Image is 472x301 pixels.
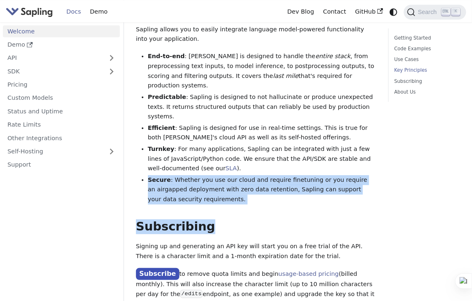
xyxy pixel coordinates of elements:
a: Self-Hosting [3,146,120,158]
p: Signing up and generating an API key will start you on a free trial of the API. There is a charac... [136,242,376,261]
li: : Sapling is designed to not hallucinate or produce unexpected texts. It returns structured outpu... [148,92,376,122]
a: Subscribe [136,268,179,280]
a: About Us [394,88,457,96]
button: Expand sidebar category 'API' [103,52,120,64]
a: Key Principles [394,66,457,74]
span: Search [415,9,442,15]
a: Demo [86,5,112,18]
a: SLA [226,165,237,172]
strong: Secure [148,176,171,183]
a: Welcome [3,25,120,37]
li: : Sapling is designed for use in real-time settings. This is true for both [PERSON_NAME]'s cloud ... [148,123,376,143]
strong: Predictable [148,94,186,100]
a: Docs [62,5,86,18]
kbd: K [452,8,460,15]
strong: End-to-end [148,53,185,59]
a: Subscribing [394,78,457,85]
li: : Whether you use our cloud and require finetuning or you require an airgapped deployment with ze... [148,175,376,205]
a: SDK [3,65,103,77]
em: entire stack [315,53,350,59]
button: Switch between dark and light mode (currently system mode) [388,6,400,18]
h2: Subscribing [136,219,376,234]
a: usage-based pricing [279,270,339,277]
a: Support [3,159,120,171]
strong: Turnkey [148,146,174,152]
strong: Efficient [148,125,175,131]
a: GitHub [350,5,387,18]
a: Status and Uptime [3,105,120,117]
button: Expand sidebar category 'SDK' [103,65,120,77]
a: Rate Limits [3,119,120,131]
a: Sapling.ai [6,6,56,18]
a: Contact [319,5,351,18]
a: Getting Started [394,34,457,42]
a: Code Examples [394,45,457,53]
a: Pricing [3,79,120,91]
li: : [PERSON_NAME] is designed to handle the , from preprocessing text inputs, to model inference, t... [148,52,376,91]
button: Search (Ctrl+K) [404,5,466,19]
em: last mile [273,73,298,79]
a: Use Cases [394,56,457,63]
a: Custom Models [3,92,120,104]
p: Sapling allows you to easily integrate language model-powered functionality into your application. [136,25,376,45]
a: Other Integrations [3,132,120,144]
a: Dev Blog [283,5,318,18]
img: Sapling.ai [6,6,53,18]
a: API [3,52,103,64]
code: /edits [180,290,203,298]
a: Demo [3,39,120,51]
li: : For many applications, Sapling can be integrated with just a few lines of JavaScript/Python cod... [148,144,376,174]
